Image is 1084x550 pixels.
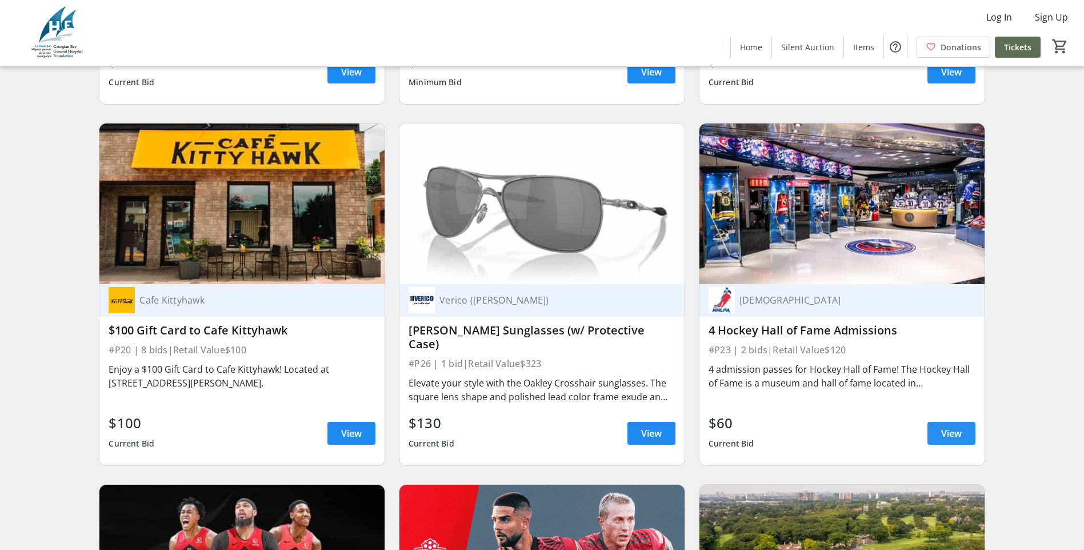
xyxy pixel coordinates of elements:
[409,72,462,93] div: Minimum Bid
[941,65,962,79] span: View
[109,413,154,433] div: $100
[731,37,771,58] a: Home
[1026,8,1077,26] button: Sign Up
[409,413,454,433] div: $130
[853,41,874,53] span: Items
[7,5,109,62] img: Georgian Bay General Hospital Foundation's Logo
[884,35,907,58] button: Help
[709,342,975,358] div: #P23 | 2 bids | Retail Value $120
[709,324,975,337] div: 4 Hockey Hall of Fame Admissions
[109,72,154,93] div: Current Bid
[627,422,675,445] a: View
[927,61,975,83] a: View
[709,72,754,93] div: Current Bid
[109,433,154,454] div: Current Bid
[772,37,843,58] a: Silent Auction
[986,10,1012,24] span: Log In
[409,356,675,372] div: #P26 | 1 bid | Retail Value $323
[409,433,454,454] div: Current Bid
[1050,36,1070,57] button: Cart
[99,123,385,284] img: $100 Gift Card to Cafe Kittyhawk
[109,362,375,390] div: Enjoy a $100 Gift Card to Cafe Kittyhawk! Located at [STREET_ADDRESS][PERSON_NAME].
[327,61,375,83] a: View
[109,342,375,358] div: #P20 | 8 bids | Retail Value $100
[709,287,735,313] img: National Hockey League Players Association
[341,427,362,440] span: View
[735,294,962,306] div: [DEMOGRAPHIC_DATA]
[627,61,675,83] a: View
[135,294,362,306] div: Cafe Kittyhawk
[409,287,435,313] img: Verico (Martin Marshall)
[109,324,375,337] div: $100 Gift Card to Cafe Kittyhawk
[709,433,754,454] div: Current Bid
[399,123,685,284] img: Oakley Croshail Sunglasses (w/ Protective Case)
[699,123,985,284] img: 4 Hockey Hall of Fame Admissions
[977,8,1021,26] button: Log In
[435,294,662,306] div: Verico ([PERSON_NAME])
[327,422,375,445] a: View
[641,427,662,440] span: View
[740,41,762,53] span: Home
[1035,10,1068,24] span: Sign Up
[409,324,675,351] div: [PERSON_NAME] Sunglasses (w/ Protective Case)
[641,65,662,79] span: View
[844,37,883,58] a: Items
[995,37,1041,58] a: Tickets
[927,422,975,445] a: View
[709,413,754,433] div: $60
[781,41,834,53] span: Silent Auction
[109,287,135,313] img: Cafe Kittyhawk
[941,41,981,53] span: Donations
[709,362,975,390] div: 4 admission passes for Hockey Hall of Fame! The Hockey Hall of Fame is a museum and hall of fame ...
[917,37,990,58] a: Donations
[409,376,675,404] div: Elevate your style with the Oakley Crosshair sunglasses. The square lens shape and polished lead ...
[341,65,362,79] span: View
[941,427,962,440] span: View
[1004,41,1031,53] span: Tickets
